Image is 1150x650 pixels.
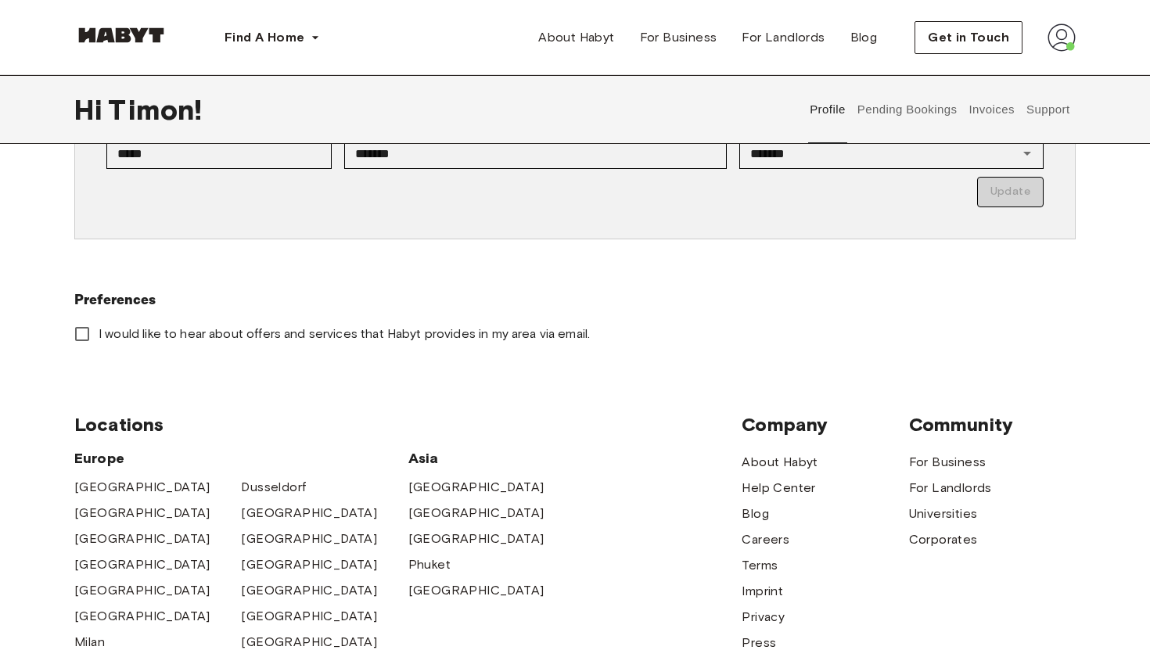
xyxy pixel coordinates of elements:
a: For Landlords [729,22,837,53]
a: [GEOGRAPHIC_DATA] [408,581,544,600]
a: Careers [742,530,789,549]
button: Invoices [967,75,1016,144]
button: Support [1024,75,1072,144]
a: Universities [909,505,978,523]
span: Company [742,413,908,436]
span: Hi [74,93,108,126]
button: Pending Bookings [855,75,959,144]
button: Profile [808,75,848,144]
a: Corporates [909,530,978,549]
a: Privacy [742,608,785,627]
span: Asia [408,449,575,468]
span: Get in Touch [928,28,1009,47]
a: [GEOGRAPHIC_DATA] [408,530,544,548]
div: user profile tabs [804,75,1076,144]
a: [GEOGRAPHIC_DATA] [74,504,210,523]
a: [GEOGRAPHIC_DATA] [74,555,210,574]
span: About Habyt [538,28,614,47]
a: [GEOGRAPHIC_DATA] [74,478,210,497]
a: [GEOGRAPHIC_DATA] [408,478,544,497]
a: Imprint [742,582,783,601]
span: Blog [850,28,878,47]
span: Locations [74,413,742,436]
a: [GEOGRAPHIC_DATA] [74,530,210,548]
span: Community [909,413,1076,436]
img: Habyt [74,27,168,43]
button: Find A Home [212,22,332,53]
a: [GEOGRAPHIC_DATA] [241,504,377,523]
h6: Preferences [74,289,1076,311]
a: [GEOGRAPHIC_DATA] [408,504,544,523]
a: Phuket [408,555,451,574]
a: Dusseldorf [241,478,306,497]
a: [GEOGRAPHIC_DATA] [241,555,377,574]
span: Timon ! [108,93,202,126]
span: For Landlords [742,28,825,47]
a: For Business [909,453,986,472]
span: Find A Home [225,28,304,47]
a: [GEOGRAPHIC_DATA] [241,530,377,548]
a: For Landlords [909,479,992,497]
span: Europe [74,449,408,468]
button: Open [1016,142,1038,164]
a: [GEOGRAPHIC_DATA] [74,607,210,626]
a: [GEOGRAPHIC_DATA] [241,581,377,600]
a: About Habyt [526,22,627,53]
a: Terms [742,556,778,575]
a: Blog [838,22,890,53]
span: For Business [640,28,717,47]
img: avatar [1048,23,1076,52]
button: Get in Touch [915,21,1022,54]
a: Blog [742,505,769,523]
a: Help Center [742,479,815,497]
span: I would like to hear about offers and services that Habyt provides in my area via email. [99,325,590,343]
a: About Habyt [742,453,818,472]
a: [GEOGRAPHIC_DATA] [74,581,210,600]
a: For Business [627,22,730,53]
a: [GEOGRAPHIC_DATA] [241,607,377,626]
